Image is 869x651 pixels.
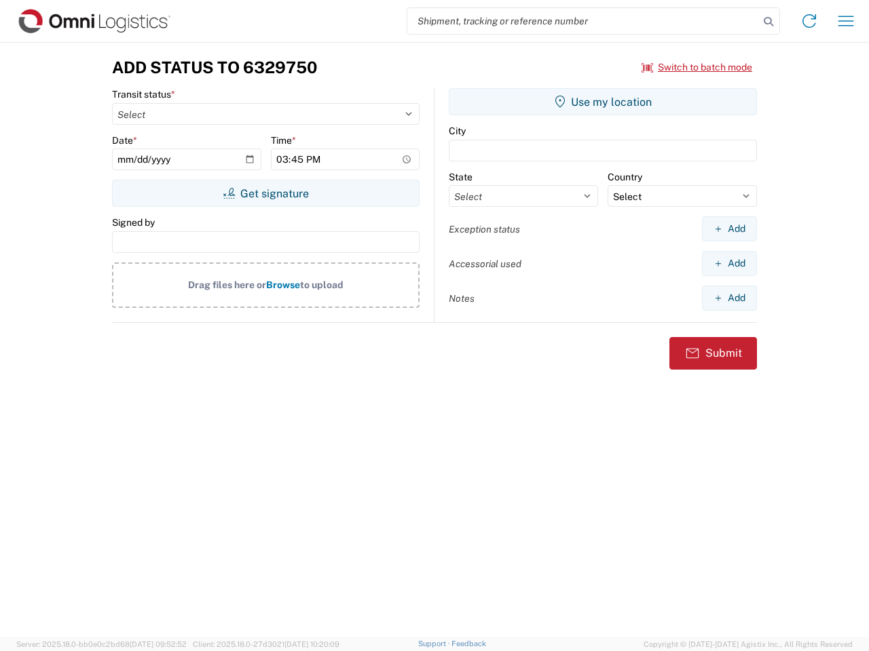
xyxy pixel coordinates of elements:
[608,171,642,183] label: Country
[449,171,473,183] label: State
[418,639,452,648] a: Support
[112,88,175,100] label: Transit status
[669,337,757,370] button: Submit
[112,180,420,207] button: Get signature
[16,640,187,648] span: Server: 2025.18.0-bb0e0c2bd68
[644,638,853,650] span: Copyright © [DATE]-[DATE] Agistix Inc., All Rights Reserved
[702,216,757,241] button: Add
[449,258,521,270] label: Accessorial used
[271,134,296,146] label: Time
[642,56,752,79] button: Switch to batch mode
[284,640,339,648] span: [DATE] 10:20:09
[112,58,317,77] h3: Add Status to 6329750
[449,223,520,235] label: Exception status
[188,279,266,290] span: Drag files here or
[112,134,137,146] label: Date
[112,216,155,229] label: Signed by
[407,8,759,34] input: Shipment, tracking or reference number
[266,279,300,290] span: Browse
[702,251,757,276] button: Add
[193,640,339,648] span: Client: 2025.18.0-27d3021
[449,125,466,137] label: City
[449,88,757,115] button: Use my location
[130,640,187,648] span: [DATE] 09:52:52
[300,279,344,290] span: to upload
[702,285,757,311] button: Add
[451,639,486,648] a: Feedback
[449,292,475,304] label: Notes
